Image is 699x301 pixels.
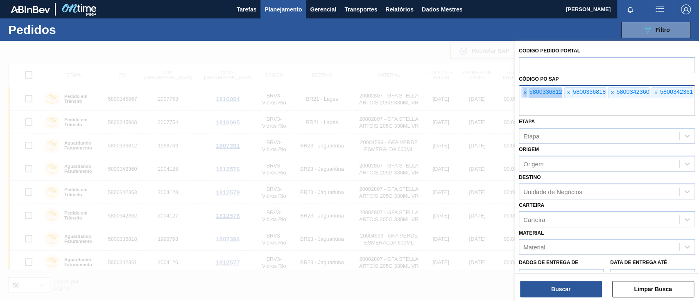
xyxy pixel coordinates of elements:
[519,269,604,285] input: dd/mm/aaaa
[610,260,667,265] font: Data de Entrega até
[344,6,377,13] font: Transportes
[611,89,614,96] font: ×
[567,89,570,96] font: ×
[422,6,463,13] font: Dados Mestres
[519,230,544,236] font: Material
[523,244,545,251] font: Material
[660,88,693,95] font: 5800342361
[681,5,691,14] img: Sair
[519,202,544,208] font: Carteira
[519,48,580,54] font: Código Pedido Portal
[237,6,257,13] font: Tarefas
[566,6,611,12] font: [PERSON_NAME]
[519,260,578,265] font: Dados de Entrega de
[573,88,606,95] font: 5800336818
[519,147,539,152] font: Origem
[616,88,649,95] font: 5800342360
[523,89,527,96] font: ×
[519,76,559,82] font: Código PO SAP
[655,5,665,14] img: ações do usuário
[610,269,695,285] input: dd/mm/aaaa
[529,88,562,95] font: 5800336812
[523,188,582,195] font: Unidade de Negócios
[656,27,670,33] font: Filtro
[617,4,643,15] button: Notificações
[523,133,539,140] font: Etapa
[8,23,56,36] font: Pedidos
[310,6,336,13] font: Gerencial
[265,6,302,13] font: Planejamento
[621,22,691,38] button: Filtro
[523,161,543,167] font: Origem
[519,174,541,180] font: Destino
[519,119,535,124] font: Etapa
[385,6,413,13] font: Relatórios
[11,6,50,13] img: TNhmsLtSVTkK8tSr43FrP2fwEKptu5GPRR3wAAAABJRU5ErkJggg==
[654,89,657,96] font: ×
[523,216,545,223] font: Carteira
